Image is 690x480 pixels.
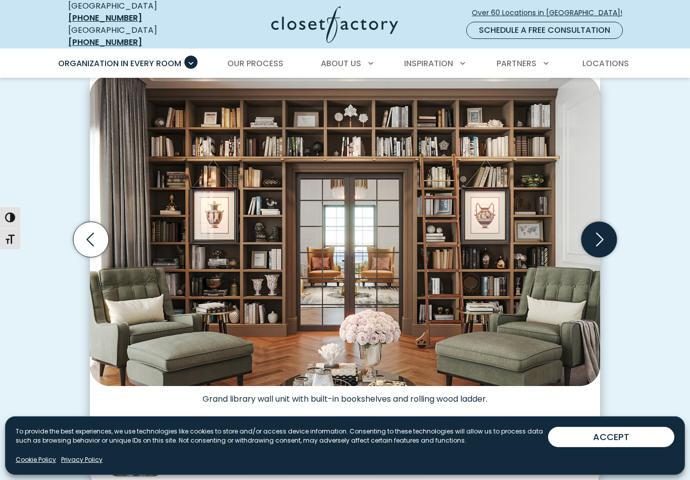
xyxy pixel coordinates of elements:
span: Inspiration [404,58,453,69]
a: Over 60 Locations in [GEOGRAPHIC_DATA]! [471,4,631,22]
span: Partners [497,58,536,69]
a: [PHONE_NUMBER] [68,36,142,48]
nav: Primary Menu [51,50,639,78]
span: Locations [582,58,629,69]
span: Organization in Every Room [58,58,181,69]
img: Grand library wall with built-in bookshelves and rolling ladder [107,419,164,476]
span: About Us [321,58,361,69]
a: [PHONE_NUMBER] [68,12,142,24]
span: Over 60 Locations in [GEOGRAPHIC_DATA]! [472,8,630,18]
button: Previous slide [69,218,113,261]
img: Closet Factory Logo [271,6,398,43]
div: [GEOGRAPHIC_DATA] [68,24,192,49]
span: Our Process [227,58,283,69]
img: Grand library wall with built-in bookshelves and rolling ladder [90,75,600,386]
figcaption: Grand library wall unit with built-in bookshelves and rolling wood ladder. [90,386,600,404]
a: Schedule a Free Consultation [466,22,623,39]
a: Privacy Policy [61,455,103,464]
button: Next slide [577,218,621,261]
button: ACCEPT [548,427,674,447]
p: To provide the best experiences, we use technologies like cookies to store and/or access device i... [16,427,548,445]
a: Cookie Policy [16,455,56,464]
